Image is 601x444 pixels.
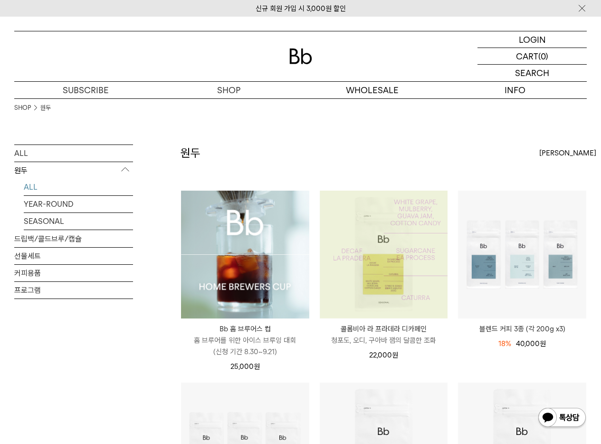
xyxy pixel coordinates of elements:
a: 드립백/콜드브루/캡슐 [14,231,133,247]
p: 청포도, 오디, 구아바 잼의 달콤한 조화 [320,335,448,346]
a: ALL [14,145,133,162]
a: 콜롬비아 라 프라데라 디카페인 [320,191,448,319]
span: 22,000 [369,351,398,359]
span: 원 [392,351,398,359]
p: INFO [444,82,587,98]
p: 원두 [14,162,133,179]
a: SHOP [14,103,31,113]
a: YEAR-ROUND [24,196,133,212]
a: 블렌드 커피 3종 (각 200g x3) [458,323,586,335]
a: LOGIN [477,31,587,48]
a: 신규 회원 가입 시 3,000원 할인 [256,4,346,13]
img: 블렌드 커피 3종 (각 200g x3) [458,191,586,319]
p: Bb 홈 브루어스 컵 [181,323,309,335]
a: SEASONAL [24,213,133,230]
p: CART [516,48,538,64]
p: SEARCH [515,65,549,81]
p: 홈 브루어를 위한 아이스 브루잉 대회 (신청 기간 8.30~9.21) [181,335,309,357]
span: [PERSON_NAME] [539,147,596,159]
a: 콜롬비아 라 프라데라 디카페인 청포도, 오디, 구아바 잼의 달콤한 조화 [320,323,448,346]
a: 프로그램 [14,282,133,299]
a: 커피용품 [14,265,133,281]
a: 선물세트 [14,248,133,264]
span: 원 [254,362,260,371]
a: SHOP [157,82,300,98]
img: 1000001223_add2_021.jpg [181,191,309,319]
p: (0) [538,48,548,64]
img: 카카오톡 채널 1:1 채팅 버튼 [537,407,587,430]
a: Bb 홈 브루어스 컵 [181,191,309,319]
div: 18% [498,338,511,349]
h2: 원두 [181,145,200,161]
span: 40,000 [516,339,546,348]
p: LOGIN [519,31,546,48]
a: SUBSCRIBE [14,82,157,98]
span: 25,000 [230,362,260,371]
img: 1000001187_add2_054.jpg [320,191,448,319]
img: 로고 [289,48,312,64]
a: ALL [24,179,133,195]
a: Bb 홈 브루어스 컵 홈 브루어를 위한 아이스 브루잉 대회(신청 기간 8.30~9.21) [181,323,309,357]
span: 원 [540,339,546,348]
p: 콜롬비아 라 프라데라 디카페인 [320,323,448,335]
a: 원두 [40,103,51,113]
p: WHOLESALE [301,82,444,98]
a: CART (0) [477,48,587,65]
